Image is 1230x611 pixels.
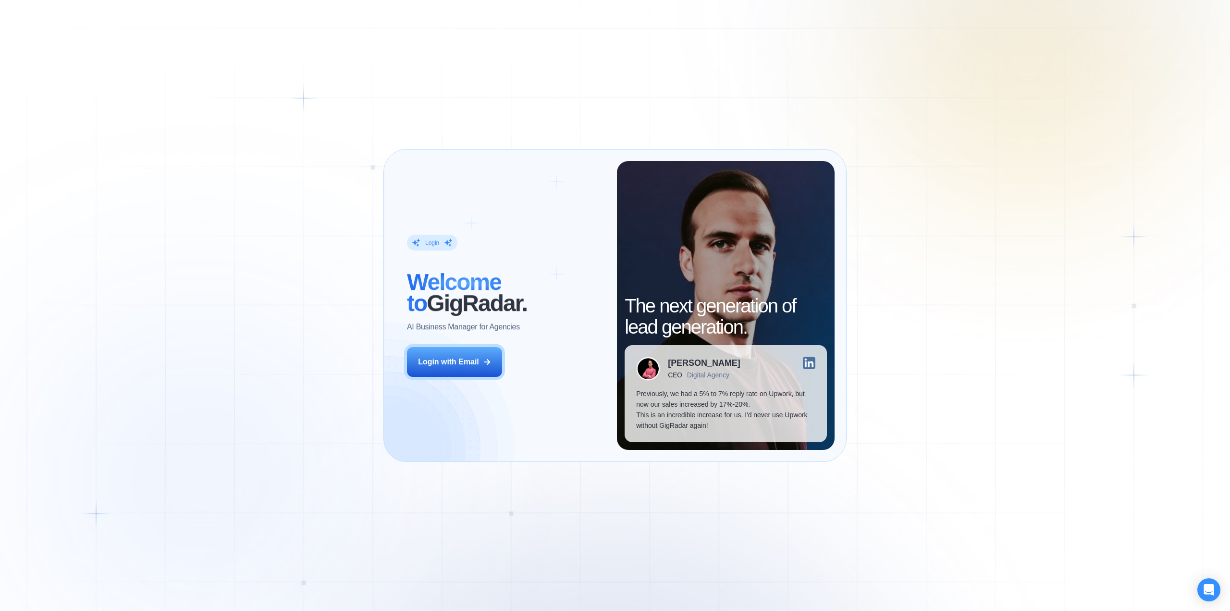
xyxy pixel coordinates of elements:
[407,322,520,332] p: AI Business Manager for Agencies
[668,359,740,367] div: [PERSON_NAME]
[687,371,729,379] div: Digital Agency
[668,371,682,379] div: CEO
[407,269,501,316] span: Welcome to
[625,295,826,337] h2: The next generation of lead generation.
[425,239,439,247] div: Login
[418,357,479,367] div: Login with Email
[407,347,502,377] button: Login with Email
[1197,578,1220,601] div: Open Intercom Messenger
[407,272,605,314] h2: ‍ GigRadar.
[636,388,815,431] p: Previously, we had a 5% to 7% reply rate on Upwork, but now our sales increased by 17%-20%. This ...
